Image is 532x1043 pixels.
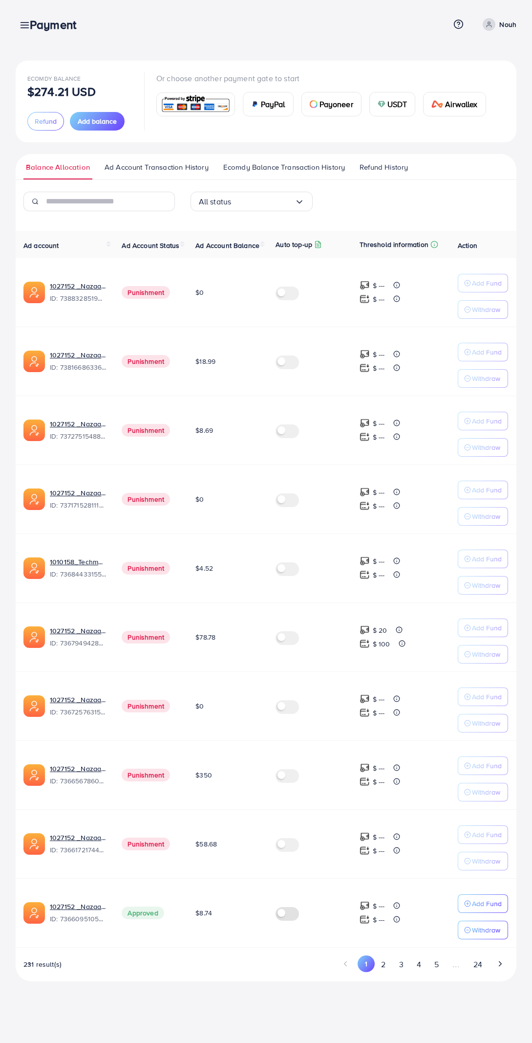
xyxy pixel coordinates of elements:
[472,415,502,427] p: Add Fund
[410,955,427,974] button: Go to page 4
[360,432,370,442] img: top-up amount
[458,714,508,732] button: Withdraw
[472,484,502,496] p: Add Fund
[472,717,500,729] p: Withdraw
[26,162,90,173] span: Balance Allocation
[50,695,106,717] div: <span class='underline'>1027152 _Nazaagency_016</span></br>7367257631523782657
[243,92,294,116] a: cardPayPal
[387,98,407,110] span: USDT
[373,418,385,429] p: $ ---
[195,356,215,366] span: $18.99
[50,764,106,774] a: 1027152 _Nazaagency_0051
[50,902,106,924] div: <span class='underline'>1027152 _Nazaagency_006</span></br>7366095105679261697
[360,832,370,842] img: top-up amount
[458,507,508,526] button: Withdraw
[156,92,235,116] a: card
[195,425,213,435] span: $8.69
[458,274,508,292] button: Add Fund
[445,98,477,110] span: Airwallex
[195,494,204,504] span: $0
[458,300,508,319] button: Withdraw
[122,493,170,506] span: Punishment
[431,100,443,108] img: card
[360,914,370,925] img: top-up amount
[50,569,106,579] span: ID: 7368443315504726017
[369,92,416,116] a: cardUSDT
[472,760,502,772] p: Add Fund
[373,845,385,857] p: $ ---
[360,845,370,856] img: top-up amount
[360,349,370,359] img: top-up amount
[458,894,508,913] button: Add Fund
[122,241,179,250] span: Ad Account Status
[458,412,508,430] button: Add Fund
[319,98,353,110] span: Payoneer
[378,100,385,108] img: card
[472,691,502,703] p: Add Fund
[23,557,45,579] img: ic-ads-acc.e4c84228.svg
[458,343,508,361] button: Add Fund
[479,18,516,31] a: Nouh
[50,776,106,786] span: ID: 7366567860828749825
[23,695,45,717] img: ic-ads-acc.e4c84228.svg
[50,500,106,510] span: ID: 7371715281112170513
[78,116,117,126] span: Add balance
[310,100,318,108] img: card
[50,419,106,442] div: <span class='underline'>1027152 _Nazaagency_007</span></br>7372751548805726224
[50,557,106,567] a: 1010158_Techmanistan pk acc_1715599413927
[50,914,106,924] span: ID: 7366095105679261697
[50,833,106,843] a: 1027152 _Nazaagency_018
[458,550,508,568] button: Add Fund
[27,112,64,131] button: Refund
[50,488,106,510] div: <span class='underline'>1027152 _Nazaagency_04</span></br>7371715281112170513
[360,570,370,580] img: top-up amount
[195,770,212,780] span: $350
[50,293,106,303] span: ID: 7388328519014645761
[360,639,370,649] img: top-up amount
[251,100,259,108] img: card
[27,86,96,97] p: $274.21 USD
[472,622,502,634] p: Add Fund
[122,562,170,575] span: Punishment
[276,239,312,250] p: Auto top-up
[23,488,45,510] img: ic-ads-acc.e4c84228.svg
[458,756,508,775] button: Add Fund
[427,955,445,974] button: Go to page 5
[491,955,509,972] button: Go to next page
[50,281,106,304] div: <span class='underline'>1027152 _Nazaagency_019</span></br>7388328519014645761
[50,638,106,648] span: ID: 7367949428067450896
[360,239,428,250] p: Threshold information
[360,556,370,566] img: top-up amount
[360,162,408,173] span: Refund History
[360,501,370,511] img: top-up amount
[472,829,502,841] p: Add Fund
[23,959,62,969] span: 231 result(s)
[373,762,385,774] p: $ ---
[392,955,410,974] button: Go to page 3
[373,500,385,512] p: $ ---
[458,783,508,801] button: Withdraw
[458,241,477,250] span: Action
[50,488,106,498] a: 1027152 _Nazaagency_04
[360,901,370,911] img: top-up amount
[122,631,170,644] span: Punishment
[122,355,170,368] span: Punishment
[499,19,516,30] p: Nouh
[191,192,313,211] div: Search for option
[373,638,390,650] p: $ 100
[23,282,45,303] img: ic-ads-acc.e4c84228.svg
[195,839,217,849] span: $58.68
[467,955,489,974] button: Go to page 24
[373,280,385,291] p: $ ---
[373,693,385,705] p: $ ---
[458,438,508,457] button: Withdraw
[23,420,45,441] img: ic-ads-acc.e4c84228.svg
[301,92,362,116] a: cardPayoneer
[50,764,106,786] div: <span class='underline'>1027152 _Nazaagency_0051</span></br>7366567860828749825
[195,632,215,642] span: $78.78
[195,563,213,573] span: $4.52
[195,908,212,918] span: $8.74
[231,194,294,209] input: Search for option
[30,18,84,32] h3: Payment
[458,576,508,595] button: Withdraw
